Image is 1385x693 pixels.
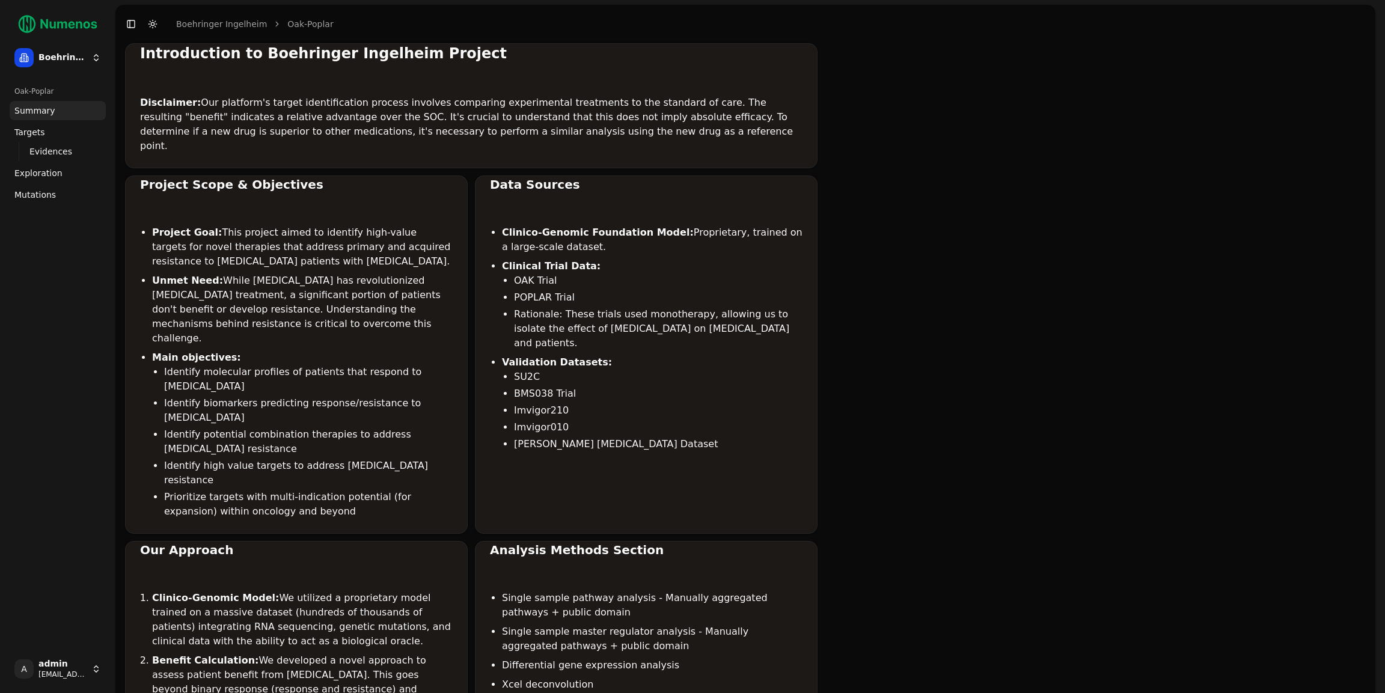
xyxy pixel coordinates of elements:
[502,356,612,368] strong: Validation Datasets:
[502,225,803,254] li: Proprietary, trained on a large-scale dataset.
[152,227,222,238] strong: Project Goal:
[514,437,803,451] li: [PERSON_NAME] [MEDICAL_DATA] Dataset
[10,101,106,120] a: Summary
[140,176,453,193] div: Project Scope & Objectives
[164,490,453,519] li: Prioritize targets with multi-indication potential (for expansion) within oncology and beyond
[29,145,72,157] span: Evidences
[164,427,453,456] li: Identify potential combination therapies to address [MEDICAL_DATA] resistance
[164,365,453,394] li: Identify molecular profiles of patients that respond to [MEDICAL_DATA]
[140,96,803,153] p: Our platform's target identification process involves comparing experimental treatments to the st...
[38,670,87,679] span: [EMAIL_ADDRESS]
[152,592,279,603] strong: Clinico-Genomic Model:
[38,659,87,670] span: admin
[123,16,139,32] button: Toggle Sidebar
[514,273,803,288] li: OAK Trial
[502,624,803,653] li: Single sample master regulator analysis - Manually aggregated pathways + public domain
[502,227,694,238] strong: Clinico-Genomic Foundation Model:
[502,591,803,620] li: Single sample pathway analysis - Manually aggregated pathways + public domain
[14,105,55,117] span: Summary
[140,97,201,108] strong: Disclaimer:
[514,370,803,384] li: SU2C
[140,44,803,63] div: Introduction to Boehringer Ingelheim Project
[514,290,803,305] li: POPLAR Trial
[25,143,91,160] a: Evidences
[10,185,106,204] a: Mutations
[502,677,803,692] li: Xcel deconvolution
[490,176,803,193] div: Data Sources
[10,10,106,38] img: Numenos
[38,52,87,63] span: Boehringer Ingelheim
[152,225,453,269] li: This project aimed to identify high-value targets for novel therapies that address primary and ac...
[10,123,106,142] a: Targets
[152,273,453,346] li: While [MEDICAL_DATA] has revolutionized [MEDICAL_DATA] treatment, a significant portion of patien...
[287,18,333,30] a: Oak-Poplar
[164,396,453,425] li: Identify biomarkers predicting response/resistance to [MEDICAL_DATA]
[10,163,106,183] a: Exploration
[10,82,106,101] div: Oak-Poplar
[14,126,45,138] span: Targets
[164,459,453,487] li: Identify high value targets to address [MEDICAL_DATA] resistance
[140,542,453,558] div: Our Approach
[514,420,803,435] li: Imvigor010
[14,659,34,679] span: A
[152,352,241,363] strong: Main objectives:
[490,542,803,558] div: Analysis Methods Section
[152,591,453,649] li: We utilized a proprietary model trained on a massive dataset (hundreds of thousands of patients) ...
[514,307,803,350] li: Rationale: These trials used monotherapy, allowing us to isolate the effect of [MEDICAL_DATA] on ...
[144,16,161,32] button: Toggle Dark Mode
[514,386,803,401] li: BMS038 Trial
[10,655,106,683] button: Aadmin[EMAIL_ADDRESS]
[152,655,258,666] strong: Benefit Calculation:
[14,167,63,179] span: Exploration
[10,43,106,72] button: Boehringer Ingelheim
[152,275,223,286] strong: Unmet Need:
[14,189,56,201] span: Mutations
[176,18,267,30] a: Boehringer Ingelheim
[502,260,601,272] strong: Clinical Trial Data:
[176,18,334,30] nav: breadcrumb
[502,658,803,673] li: Differential gene expression analysis
[514,403,803,418] li: Imvigor210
